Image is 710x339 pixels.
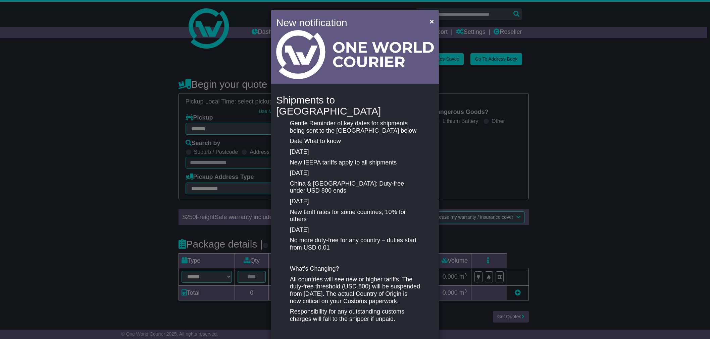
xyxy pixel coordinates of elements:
[290,159,420,166] p: New IEEPA tariffs apply to all shipments
[290,180,420,195] p: China & [GEOGRAPHIC_DATA]: Duty-free under USD 800 ends
[430,17,434,25] span: ×
[276,30,434,79] img: Light
[290,148,420,156] p: [DATE]
[290,169,420,177] p: [DATE]
[290,308,420,323] p: Responsibility for any outstanding customs charges will fall to the shipper if unpaid.
[290,265,420,273] p: What’s Changing?
[290,209,420,223] p: New tariff rates for some countries; 10% for others
[290,226,420,234] p: [DATE]
[290,138,420,145] p: Date What to know
[426,14,437,28] button: Close
[290,120,420,134] p: Gentle Reminder of key dates for shipments being sent to the [GEOGRAPHIC_DATA] below
[290,276,420,305] p: All countries will see new or higher tariffs. The duty-free threshold (USD 800) will be suspended...
[290,237,420,251] p: No more duty-free for any country – duties start from USD 0.01
[276,15,420,30] h4: New notification
[290,198,420,205] p: [DATE]
[276,94,434,117] h4: Shipments to [GEOGRAPHIC_DATA]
